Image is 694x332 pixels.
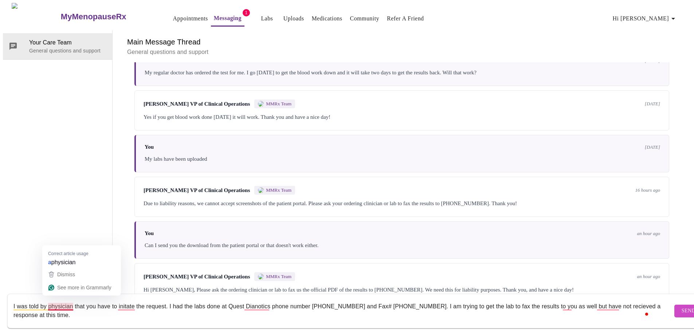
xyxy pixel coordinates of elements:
p: General questions and support [29,47,106,54]
a: Refer a Friend [387,13,424,24]
a: Messaging [214,13,242,23]
button: Refer a Friend [384,11,427,26]
a: Labs [261,13,273,24]
span: an hour ago [637,231,660,237]
button: Community [347,11,383,26]
h6: Main Message Thread [127,36,677,48]
button: Appointments [170,11,211,26]
img: MMRX [258,187,264,193]
button: Labs [255,11,279,26]
a: MyMenopauseRx [60,4,155,30]
span: an hour ago [637,274,660,280]
div: My labs have been uploaded [145,155,660,163]
span: You [145,230,154,237]
a: Uploads [283,13,304,24]
img: MyMenopauseRx Logo [12,3,60,30]
div: Can I send you the download from the patient portal or that doesn't work either. [145,241,660,250]
div: Hi [PERSON_NAME], Please ask the ordering clinician or lab to fax us the official PDF of the resu... [144,285,660,294]
a: Appointments [173,13,208,24]
a: Community [350,13,380,24]
div: Your Care TeamGeneral questions and support [3,33,112,59]
span: 1 [243,9,250,16]
div: Due to liability reasons, we cannot accept screenshots of the patient portal. Please ask your ord... [144,199,660,208]
span: Hi [PERSON_NAME] [613,13,678,24]
span: You [145,144,154,150]
span: [PERSON_NAME] VP of Clinical Operations [144,101,250,107]
span: [PERSON_NAME] VP of Clinical Operations [144,274,250,280]
span: 16 hours ago [635,187,660,193]
span: [PERSON_NAME] VP of Clinical Operations [144,187,250,194]
textarea: To enrich screen reader interactions, please activate Accessibility in Grammarly extension settings [13,299,673,323]
div: Yes if you get blood work done [DATE] it will work. Thank you and have a nice day! [144,113,660,121]
h3: MyMenopauseRx [61,12,126,22]
div: My regular doctor has ordered the test for me. I go [DATE] to get the blood work down and it will... [145,68,660,77]
a: Medications [311,13,342,24]
span: MMRx Team [266,274,291,280]
span: [DATE] [645,101,660,107]
span: MMRx Team [266,187,291,193]
span: Your Care Team [29,38,106,47]
span: MMRx Team [266,101,291,107]
img: MMRX [258,274,264,280]
button: Messaging [211,11,244,27]
button: Hi [PERSON_NAME] [610,11,681,26]
img: MMRX [258,101,264,107]
span: [DATE] [645,144,660,150]
button: Medications [309,11,345,26]
p: General questions and support [127,48,677,56]
button: Uploads [281,11,307,26]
